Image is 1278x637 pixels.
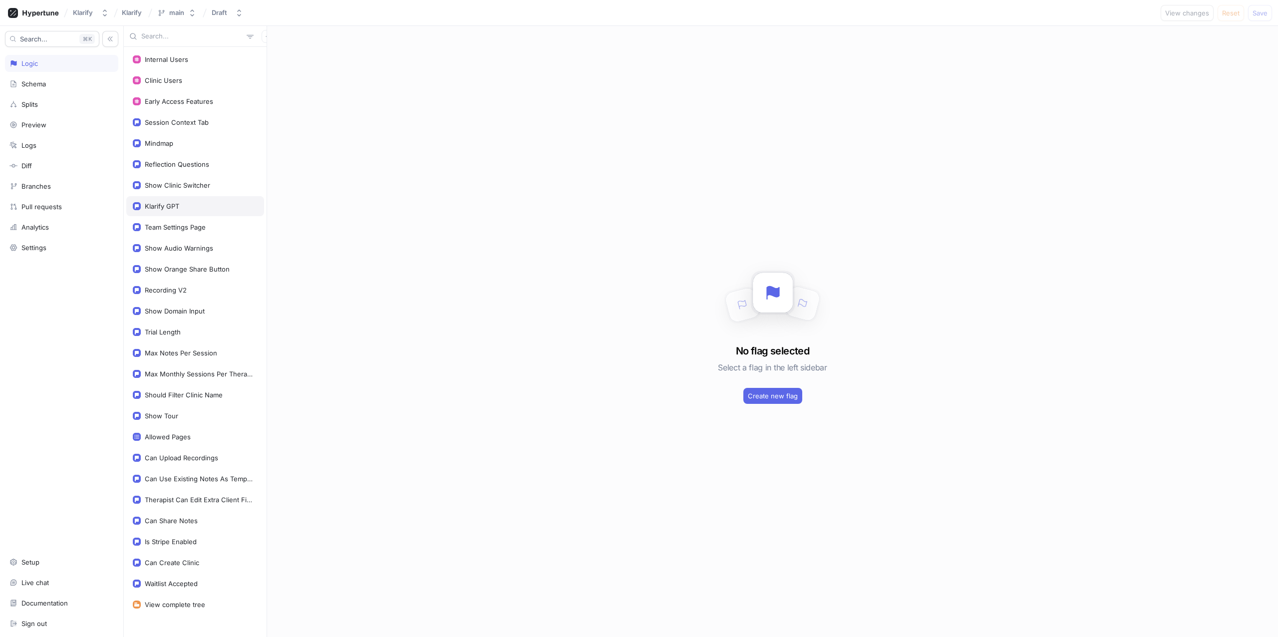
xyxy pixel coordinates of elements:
[21,579,49,587] div: Live chat
[20,36,47,42] span: Search...
[5,31,99,47] button: Search...K
[21,162,32,170] div: Diff
[145,412,178,420] div: Show Tour
[145,265,230,273] div: Show Orange Share Button
[21,121,46,129] div: Preview
[145,139,173,147] div: Mindmap
[145,244,213,252] div: Show Audio Warnings
[122,9,142,16] span: Klarify
[1248,5,1272,21] button: Save
[145,307,205,315] div: Show Domain Input
[21,80,46,88] div: Schema
[79,34,95,44] div: K
[145,538,197,546] div: Is Stripe Enabled
[141,31,243,41] input: Search...
[208,4,247,21] button: Draft
[145,286,187,294] div: Recording V2
[145,496,254,504] div: Therapist Can Edit Extra Client Fields
[21,100,38,108] div: Splits
[21,59,38,67] div: Logic
[169,8,184,17] div: main
[145,433,191,441] div: Allowed Pages
[21,244,46,252] div: Settings
[1222,10,1240,16] span: Reset
[748,393,798,399] span: Create new flag
[5,595,118,612] a: Documentation
[73,8,93,17] div: Klarify
[1161,5,1214,21] button: View changes
[21,620,47,628] div: Sign out
[212,8,227,17] div: Draft
[145,181,210,189] div: Show Clinic Switcher
[145,349,217,357] div: Max Notes Per Session
[145,55,188,63] div: Internal Users
[145,223,206,231] div: Team Settings Page
[21,182,51,190] div: Branches
[145,475,254,483] div: Can Use Existing Notes As Template References
[145,202,179,210] div: Klarify GPT
[145,118,209,126] div: Session Context Tab
[21,203,62,211] div: Pull requests
[145,517,198,525] div: Can Share Notes
[145,97,213,105] div: Early Access Features
[21,223,49,231] div: Analytics
[145,370,254,378] div: Max Monthly Sessions Per Therapist
[145,76,182,84] div: Clinic Users
[1253,10,1268,16] span: Save
[145,580,198,588] div: Waitlist Accepted
[145,454,218,462] div: Can Upload Recordings
[145,160,209,168] div: Reflection Questions
[21,599,68,607] div: Documentation
[1218,5,1244,21] button: Reset
[145,559,199,567] div: Can Create Clinic
[743,388,802,404] button: Create new flag
[145,601,205,609] div: View complete tree
[736,343,809,358] h3: No flag selected
[718,358,827,376] h5: Select a flag in the left sidebar
[153,4,200,21] button: main
[21,141,36,149] div: Logs
[145,328,181,336] div: Trial Length
[21,558,39,566] div: Setup
[1165,10,1209,16] span: View changes
[69,4,113,21] button: Klarify
[145,391,223,399] div: Should Filter Clinic Name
